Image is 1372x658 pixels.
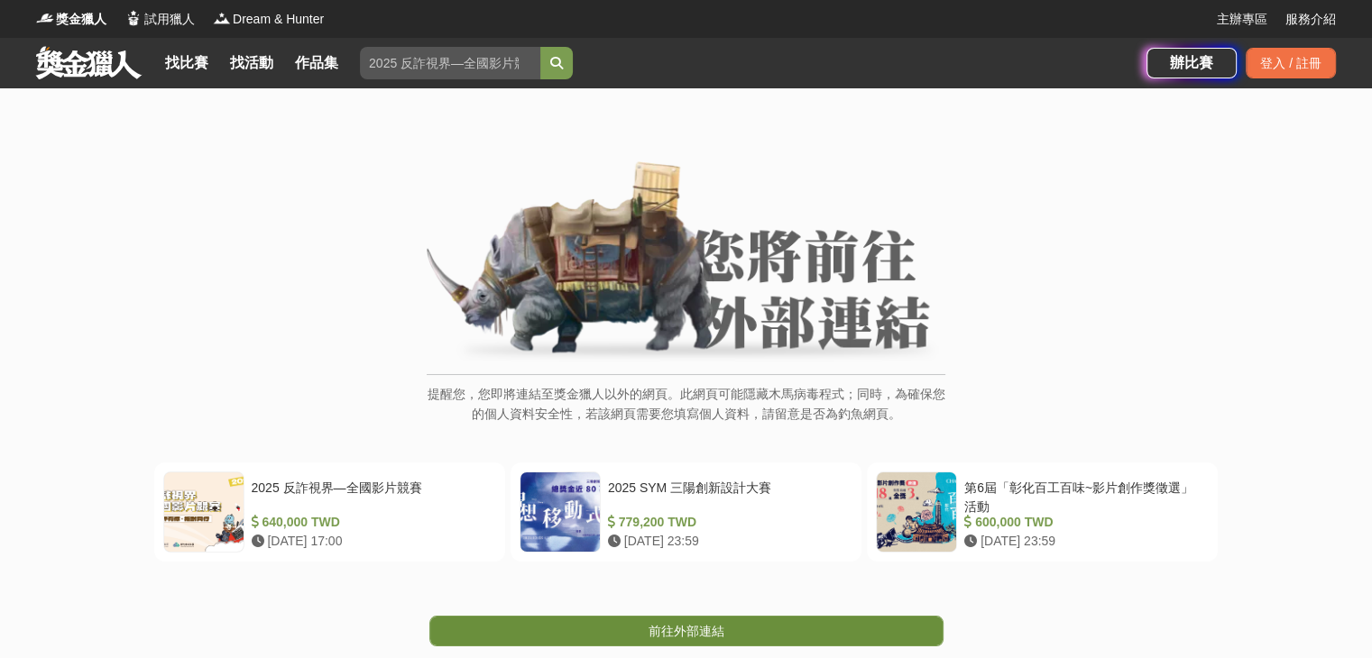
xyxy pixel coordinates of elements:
[213,10,324,29] a: LogoDream & Hunter
[1285,10,1336,29] a: 服務介紹
[158,50,216,76] a: 找比賽
[1246,48,1336,78] div: 登入 / 註冊
[867,462,1218,562] a: 第6屆「彰化百工百味~影片創作獎徵選」活動 600,000 TWD [DATE] 23:59
[608,479,845,513] div: 2025 SYM 三陽創新設計大賽
[1217,10,1267,29] a: 主辦專區
[360,47,540,79] input: 2025 反詐視界—全國影片競賽
[223,50,281,76] a: 找活動
[252,513,489,532] div: 640,000 TWD
[608,532,845,551] div: [DATE] 23:59
[144,10,195,29] span: 試用獵人
[429,616,944,646] a: 前往外部連結
[124,9,143,27] img: Logo
[252,532,489,551] div: [DATE] 17:00
[427,161,945,365] img: External Link Banner
[36,9,54,27] img: Logo
[649,624,724,638] span: 前往外部連結
[233,10,324,29] span: Dream & Hunter
[124,10,195,29] a: Logo試用獵人
[56,10,106,29] span: 獎金獵人
[964,479,1202,513] div: 第6屆「彰化百工百味~影片創作獎徵選」活動
[1146,48,1237,78] a: 辦比賽
[154,462,505,562] a: 2025 反詐視界—全國影片競賽 640,000 TWD [DATE] 17:00
[252,479,489,513] div: 2025 反詐視界—全國影片競賽
[964,532,1202,551] div: [DATE] 23:59
[511,462,861,562] a: 2025 SYM 三陽創新設計大賽 779,200 TWD [DATE] 23:59
[964,513,1202,532] div: 600,000 TWD
[427,384,945,443] p: 提醒您，您即將連結至獎金獵人以外的網頁。此網頁可能隱藏木馬病毒程式；同時，為確保您的個人資料安全性，若該網頁需要您填寫個人資料，請留意是否為釣魚網頁。
[213,9,231,27] img: Logo
[288,50,345,76] a: 作品集
[36,10,106,29] a: Logo獎金獵人
[608,513,845,532] div: 779,200 TWD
